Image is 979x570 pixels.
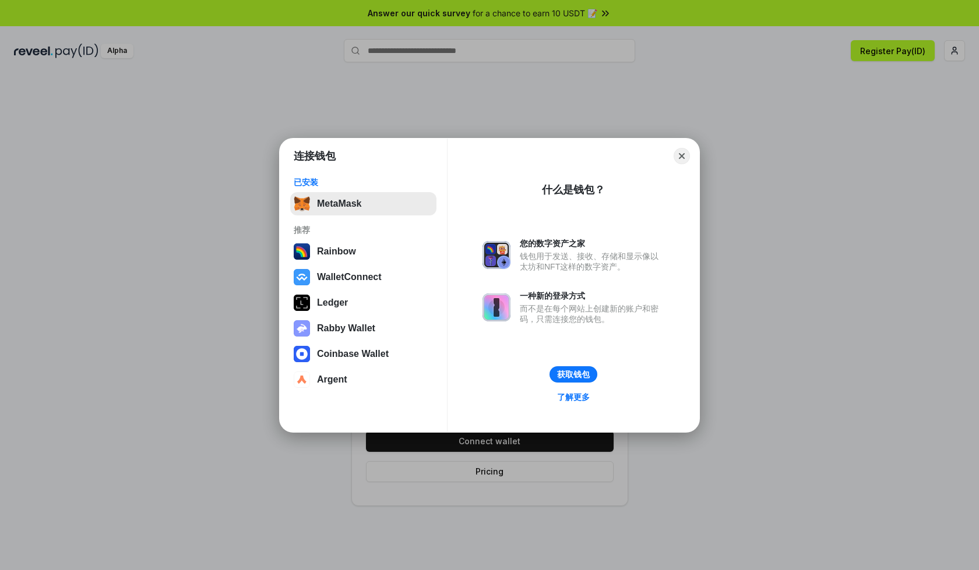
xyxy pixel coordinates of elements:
[294,320,310,337] img: svg+xml,%3Csvg%20xmlns%3D%22http%3A%2F%2Fwww.w3.org%2F2000%2Fsvg%22%20fill%3D%22none%22%20viewBox...
[317,374,347,385] div: Argent
[294,177,433,187] div: 已安装
[290,291,436,314] button: Ledger
[317,272,382,282] div: WalletConnect
[317,298,348,308] div: Ledger
[520,291,664,301] div: 一种新的登录方式
[674,148,690,164] button: Close
[294,346,310,362] img: svg+xml,%3Csvg%20width%3D%2228%22%20height%3D%2228%22%20viewBox%3D%220%200%2028%2028%22%20fill%3D...
[550,390,597,405] a: 了解更多
[550,366,597,383] button: 获取钱包
[290,265,436,289] button: WalletConnect
[294,243,310,260] img: svg+xml,%3Csvg%20width%3D%22120%22%20height%3D%22120%22%20viewBox%3D%220%200%20120%20120%22%20fil...
[290,240,436,263] button: Rainbow
[317,199,361,209] div: MetaMask
[542,183,605,197] div: 什么是钱包？
[294,196,310,212] img: svg+xml,%3Csvg%20fill%3D%22none%22%20height%3D%2233%22%20viewBox%3D%220%200%2035%2033%22%20width%...
[294,371,310,388] img: svg+xml,%3Csvg%20width%3D%2228%22%20height%3D%2228%22%20viewBox%3D%220%200%2028%2028%22%20fill%3D...
[317,246,356,257] div: Rainbow
[483,241,510,269] img: svg+xml,%3Csvg%20xmlns%3D%22http%3A%2F%2Fwww.w3.org%2F2000%2Fsvg%22%20fill%3D%22none%22%20viewBox...
[317,349,389,359] div: Coinbase Wallet
[483,293,510,321] img: svg+xml,%3Csvg%20xmlns%3D%22http%3A%2F%2Fwww.w3.org%2F2000%2Fsvg%22%20fill%3D%22none%22%20viewBox...
[317,323,375,334] div: Rabby Wallet
[294,149,336,163] h1: 连接钱包
[290,317,436,340] button: Rabby Wallet
[294,269,310,285] img: svg+xml,%3Csvg%20width%3D%2228%22%20height%3D%2228%22%20viewBox%3D%220%200%2028%2028%22%20fill%3D...
[290,342,436,366] button: Coinbase Wallet
[294,225,433,235] div: 推荐
[294,295,310,311] img: svg+xml,%3Csvg%20xmlns%3D%22http%3A%2F%2Fwww.w3.org%2F2000%2Fsvg%22%20width%3D%2228%22%20height%3...
[557,392,590,402] div: 了解更多
[520,251,664,272] div: 钱包用于发送、接收、存储和显示像以太坊和NFT这样的数字资产。
[290,368,436,391] button: Argent
[520,238,664,249] div: 您的数字资产之家
[290,192,436,215] button: MetaMask
[520,303,664,324] div: 而不是在每个网站上创建新的账户和密码，只需连接您的钱包。
[557,369,590,380] div: 获取钱包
